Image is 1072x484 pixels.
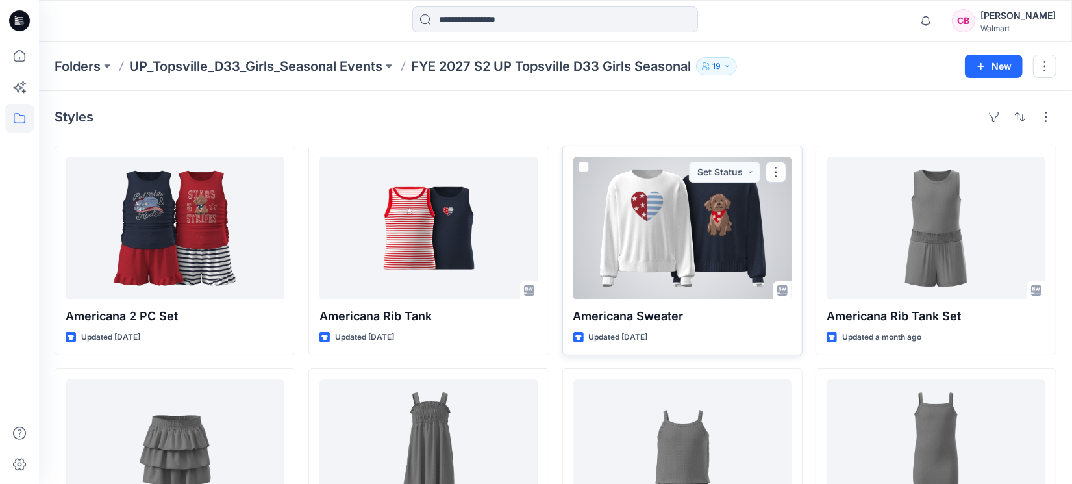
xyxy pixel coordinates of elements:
[573,307,792,325] p: Americana Sweater
[319,307,538,325] p: Americana Rib Tank
[952,9,975,32] div: CB
[980,23,1056,33] div: Walmart
[335,331,394,344] p: Updated [DATE]
[842,331,921,344] p: Updated a month ago
[129,57,382,75] a: UP_Topsville_D33_Girls_Seasonal Events
[411,57,691,75] p: FYE 2027 S2 UP Topsville D33 Girls Seasonal
[827,307,1045,325] p: Americana Rib Tank Set
[827,157,1045,299] a: Americana Rib Tank Set
[696,57,737,75] button: 19
[573,157,792,299] a: Americana Sweater
[66,307,284,325] p: Americana 2 PC Set
[712,59,721,73] p: 19
[55,109,93,125] h4: Styles
[66,157,284,299] a: Americana 2 PC Set
[980,8,1056,23] div: [PERSON_NAME]
[965,55,1023,78] button: New
[319,157,538,299] a: Americana Rib Tank
[81,331,140,344] p: Updated [DATE]
[589,331,648,344] p: Updated [DATE]
[55,57,101,75] a: Folders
